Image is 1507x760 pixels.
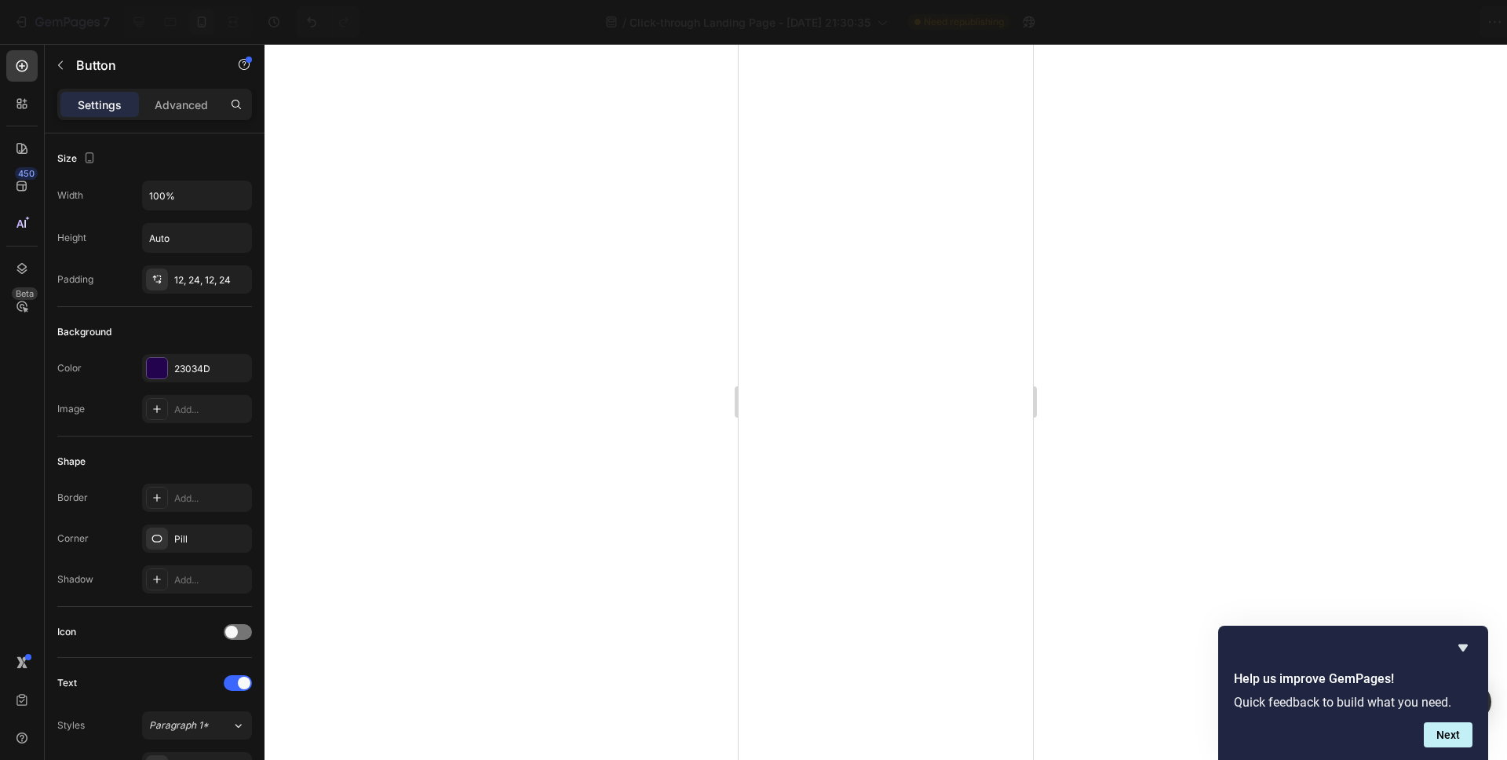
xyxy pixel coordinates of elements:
div: Icon [57,625,76,639]
div: Shadow [57,572,93,586]
p: Advanced [155,97,208,113]
div: Publish [1416,14,1455,31]
div: Styles [57,718,85,733]
p: Settings [78,97,122,113]
button: Next question [1424,722,1472,747]
div: Image [57,402,85,416]
div: Add... [174,403,248,417]
p: Quick feedback to build what you need. [1234,695,1472,710]
div: 23034D [174,362,248,376]
div: Beta [12,287,38,300]
div: Height [57,231,86,245]
button: Save [1345,6,1396,38]
div: Size [57,148,99,170]
button: 7 [6,6,117,38]
div: Corner [57,532,89,546]
button: Paragraph 1* [142,711,252,740]
div: Pill [174,532,248,546]
div: Background [57,325,111,339]
div: Add... [174,491,248,506]
div: Width [57,188,83,203]
h2: Help us improve GemPages! [1234,670,1472,689]
input: Auto [143,181,251,210]
div: Text [57,676,77,690]
div: Shape [57,455,86,469]
p: 7 [103,13,110,31]
div: Border [57,491,88,505]
button: Publish [1403,6,1469,38]
div: Undo/Redo [296,6,359,38]
span: Save [1358,16,1384,29]
div: 450 [15,167,38,180]
span: Click-through Landing Page - [DATE] 21:30:35 [629,14,870,31]
div: 12, 24, 12, 24 [174,273,248,287]
span: / [622,14,626,31]
div: Color [57,361,82,375]
span: Need republishing [924,15,1004,29]
span: Paragraph 1* [149,718,209,733]
div: Padding [57,272,93,287]
button: Hide survey [1454,638,1472,657]
input: Auto [143,224,251,252]
iframe: Design area [739,44,1033,760]
div: Help us improve GemPages! [1234,638,1472,747]
p: Button [76,56,210,75]
div: Add... [174,573,248,587]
